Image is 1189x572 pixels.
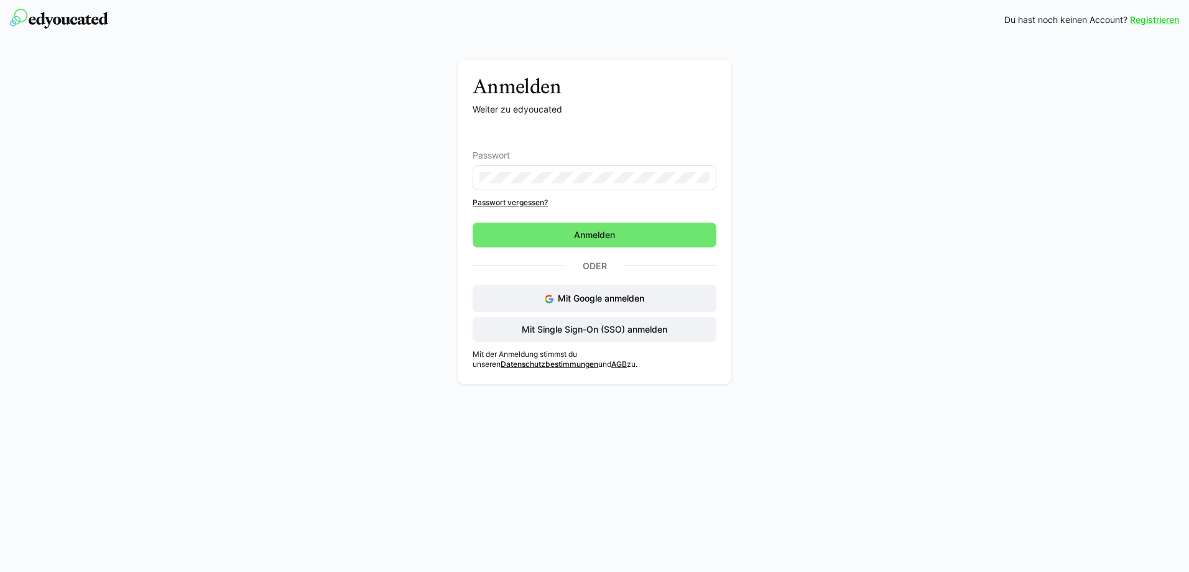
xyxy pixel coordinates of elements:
[572,229,617,241] span: Anmelden
[10,9,108,29] img: edyoucated
[473,317,716,342] button: Mit Single Sign-On (SSO) anmelden
[473,198,716,208] a: Passwort vergessen?
[520,323,669,336] span: Mit Single Sign-On (SSO) anmelden
[1004,14,1127,26] span: Du hast noch keinen Account?
[473,285,716,312] button: Mit Google anmelden
[473,349,716,369] p: Mit der Anmeldung stimmst du unseren und zu.
[1130,14,1179,26] a: Registrieren
[473,103,716,116] p: Weiter zu edyoucated
[611,359,627,369] a: AGB
[564,257,625,275] p: Oder
[501,359,598,369] a: Datenschutzbestimmungen
[558,293,644,303] span: Mit Google anmelden
[473,75,716,98] h3: Anmelden
[473,150,510,160] span: Passwort
[473,223,716,247] button: Anmelden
